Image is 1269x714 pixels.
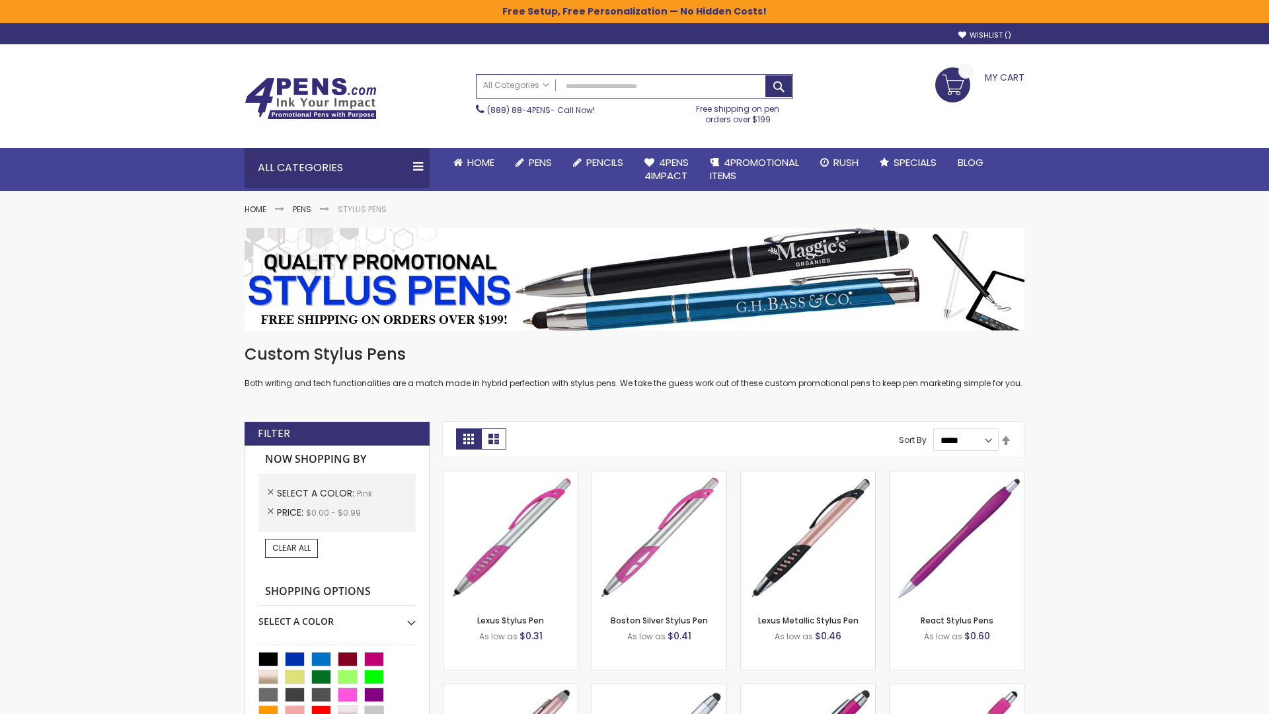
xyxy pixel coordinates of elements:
[592,684,726,695] a: Silver Cool Grip Stylus Pen-Pink
[479,631,518,642] span: As low as
[958,155,983,169] span: Blog
[668,629,691,643] span: $0.41
[775,631,813,642] span: As low as
[272,542,311,553] span: Clear All
[592,471,726,606] img: Boston Silver Stylus Pen-Pink
[443,471,578,482] a: Lexus Stylus Pen-Pink
[487,104,595,116] span: - Call Now!
[529,155,552,169] span: Pens
[467,155,494,169] span: Home
[592,471,726,482] a: Boston Silver Stylus Pen-Pink
[890,471,1024,606] img: React Stylus Pens-Pink
[505,148,562,177] a: Pens
[293,204,311,215] a: Pens
[810,148,869,177] a: Rush
[245,344,1024,389] div: Both writing and tech functionalities are a match made in hybrid perfection with stylus pens. We ...
[741,471,875,482] a: Lexus Metallic Stylus Pen-Pink
[710,155,799,182] span: 4PROMOTIONAL ITEMS
[443,148,505,177] a: Home
[611,615,708,626] a: Boston Silver Stylus Pen
[456,428,481,450] strong: Grid
[869,148,947,177] a: Specials
[443,471,578,606] img: Lexus Stylus Pen-Pink
[265,539,318,557] a: Clear All
[890,684,1024,695] a: Pearl Element Stylus Pens-Pink
[899,434,927,446] label: Sort By
[947,148,994,177] a: Blog
[921,615,993,626] a: React Stylus Pens
[245,344,1024,365] h1: Custom Stylus Pens
[443,684,578,695] a: Lory Metallic Stylus Pen-Pink
[833,155,859,169] span: Rush
[741,684,875,695] a: Metallic Cool Grip Stylus Pen-Pink
[964,629,990,643] span: $0.60
[562,148,634,177] a: Pencils
[277,487,357,500] span: Select A Color
[245,77,377,120] img: 4Pens Custom Pens and Promotional Products
[245,228,1024,331] img: Stylus Pens
[519,629,543,643] span: $0.31
[634,148,699,191] a: 4Pens4impact
[683,99,794,125] div: Free shipping on pen orders over $199
[245,204,266,215] a: Home
[815,629,841,643] span: $0.46
[258,426,290,441] strong: Filter
[258,446,416,473] strong: Now Shopping by
[758,615,859,626] a: Lexus Metallic Stylus Pen
[627,631,666,642] span: As low as
[306,507,361,518] span: $0.00 - $0.99
[644,155,689,182] span: 4Pens 4impact
[477,75,556,97] a: All Categories
[277,506,306,519] span: Price
[483,80,549,91] span: All Categories
[958,30,1011,40] a: Wishlist
[477,615,544,626] a: Lexus Stylus Pen
[741,471,875,606] img: Lexus Metallic Stylus Pen-Pink
[894,155,937,169] span: Specials
[487,104,551,116] a: (888) 88-4PENS
[258,578,416,606] strong: Shopping Options
[890,471,1024,482] a: React Stylus Pens-Pink
[586,155,623,169] span: Pencils
[338,204,387,215] strong: Stylus Pens
[258,606,416,628] div: Select A Color
[357,488,372,499] span: Pink
[245,148,430,188] div: All Categories
[699,148,810,191] a: 4PROMOTIONALITEMS
[924,631,962,642] span: As low as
